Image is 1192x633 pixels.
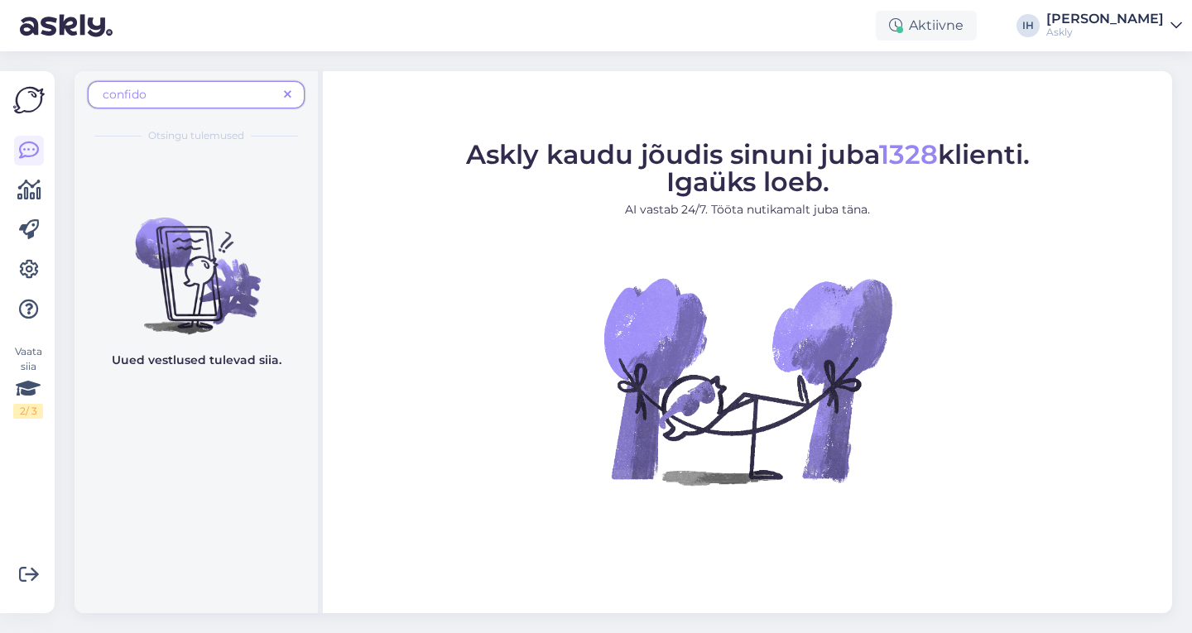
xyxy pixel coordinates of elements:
[13,404,43,419] div: 2 / 3
[1046,26,1164,39] div: Askly
[1046,12,1164,26] div: [PERSON_NAME]
[876,11,977,41] div: Aktiivne
[148,128,244,143] span: Otsingu tulemused
[103,87,147,102] span: confido
[1017,14,1040,37] div: IH
[879,138,938,170] span: 1328
[466,201,1030,218] p: AI vastab 24/7. Tööta nutikamalt juba täna.
[13,84,45,116] img: Askly Logo
[112,352,281,369] p: Uued vestlused tulevad siia.
[74,188,318,337] img: No chats
[598,232,896,530] img: No Chat active
[466,138,1030,198] span: Askly kaudu jõudis sinuni juba klienti. Igaüks loeb.
[13,344,43,419] div: Vaata siia
[1046,12,1182,39] a: [PERSON_NAME]Askly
